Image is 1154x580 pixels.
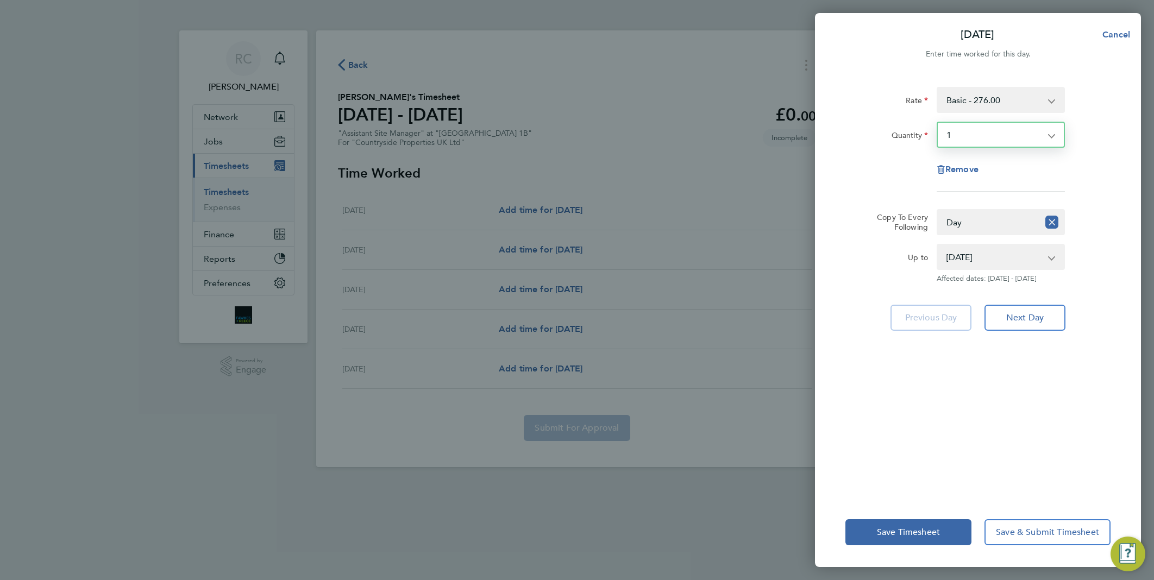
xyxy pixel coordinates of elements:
[937,165,979,174] button: Remove
[877,527,940,538] span: Save Timesheet
[1099,29,1130,40] span: Cancel
[906,96,928,109] label: Rate
[961,27,994,42] p: [DATE]
[937,274,1065,283] span: Affected dates: [DATE] - [DATE]
[945,164,979,174] span: Remove
[1045,210,1058,234] button: Reset selection
[845,519,971,545] button: Save Timesheet
[996,527,1099,538] span: Save & Submit Timesheet
[815,48,1141,61] div: Enter time worked for this day.
[984,305,1065,331] button: Next Day
[868,212,928,232] label: Copy To Every Following
[1006,312,1044,323] span: Next Day
[1085,24,1141,46] button: Cancel
[892,130,928,143] label: Quantity
[1111,537,1145,571] button: Engage Resource Center
[908,253,928,266] label: Up to
[984,519,1111,545] button: Save & Submit Timesheet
